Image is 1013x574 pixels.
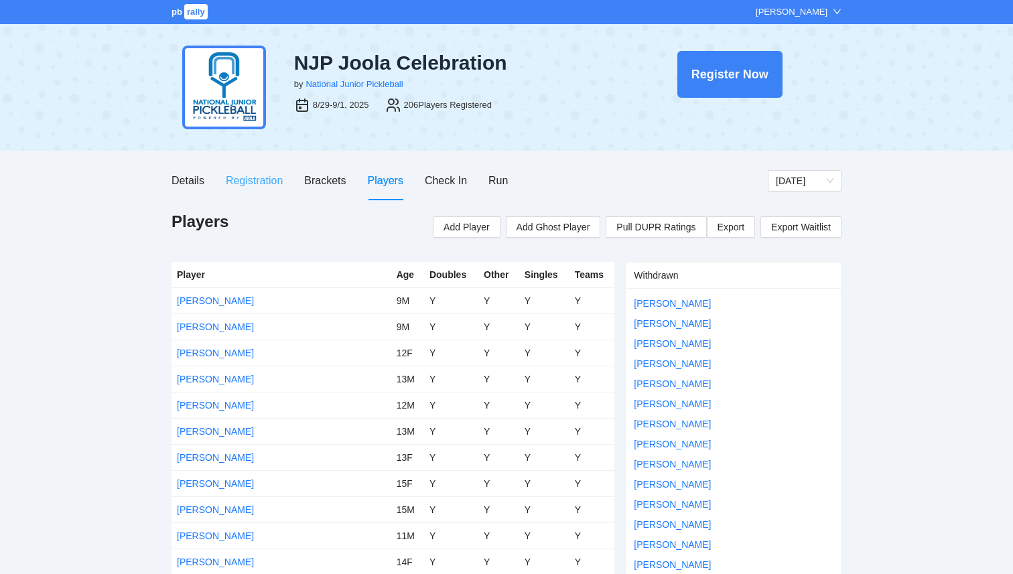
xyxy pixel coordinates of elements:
td: Y [569,313,615,340]
a: [PERSON_NAME] [634,499,711,510]
td: 9M [391,287,424,313]
a: [PERSON_NAME] [634,318,711,329]
span: Export Waitlist [771,217,831,237]
td: Y [424,470,478,496]
td: Y [569,470,615,496]
span: Add Player [444,220,489,234]
a: [PERSON_NAME] [177,321,254,332]
a: [PERSON_NAME] [177,452,254,463]
button: Pull DUPR Ratings [606,216,706,238]
td: Y [424,392,478,418]
a: pbrally [172,7,210,17]
button: Register Now [677,51,783,98]
td: Y [569,287,615,313]
div: NJP Joola Celebration [294,51,608,75]
td: Y [478,392,519,418]
td: Y [478,496,519,522]
td: Y [519,496,569,522]
div: 206 Players Registered [404,98,492,112]
td: Y [424,496,478,522]
td: Y [519,340,569,366]
div: by [294,78,303,91]
td: Y [424,444,478,470]
td: Y [519,366,569,392]
div: Players [368,172,403,189]
div: Withdrawn [634,263,833,288]
td: 15F [391,470,424,496]
div: Doubles [429,267,473,282]
td: Y [478,287,519,313]
div: 8/29-9/1, 2025 [313,98,369,112]
td: Y [424,418,478,444]
td: Y [519,313,569,340]
a: [PERSON_NAME] [177,295,254,306]
button: Add Player [433,216,500,238]
a: [PERSON_NAME] [177,374,254,384]
span: Saturday [776,171,833,191]
td: 12F [391,340,424,366]
td: Y [569,340,615,366]
a: [PERSON_NAME] [177,400,254,411]
td: Y [424,340,478,366]
td: Y [424,522,478,549]
a: [PERSON_NAME] [177,557,254,567]
a: [PERSON_NAME] [177,504,254,515]
span: Add Ghost Player [517,220,590,234]
td: Y [519,522,569,549]
span: Pull DUPR Ratings [616,220,695,234]
td: 13M [391,418,424,444]
a: [PERSON_NAME] [634,479,711,490]
td: Y [478,418,519,444]
div: Other [484,267,514,282]
td: 9M [391,313,424,340]
div: Player [177,267,386,282]
a: [PERSON_NAME] [634,459,711,470]
td: Y [569,392,615,418]
td: Y [569,418,615,444]
td: Y [478,470,519,496]
a: National Junior Pickleball [306,79,403,89]
a: [PERSON_NAME] [634,539,711,550]
td: Y [424,313,478,340]
a: [PERSON_NAME] [634,378,711,389]
td: 11M [391,522,424,549]
td: Y [478,366,519,392]
td: Y [424,287,478,313]
h1: Players [172,211,228,232]
td: Y [519,287,569,313]
div: Details [172,172,204,189]
div: Check In [425,172,467,189]
a: [PERSON_NAME] [177,478,254,489]
span: rally [184,4,208,19]
td: Y [478,313,519,340]
span: down [833,7,841,16]
a: Export [707,216,755,238]
button: Add Ghost Player [506,216,601,238]
a: Export Waitlist [760,216,841,238]
a: [PERSON_NAME] [634,399,711,409]
td: Y [478,522,519,549]
img: njp-logo2.png [182,46,266,129]
td: Y [569,522,615,549]
td: Y [424,366,478,392]
td: 15M [391,496,424,522]
td: 13M [391,366,424,392]
td: 13F [391,444,424,470]
a: [PERSON_NAME] [177,348,254,358]
span: Export [718,217,744,237]
td: Y [519,444,569,470]
div: Brackets [304,172,346,189]
a: [PERSON_NAME] [634,559,711,570]
td: Y [519,470,569,496]
td: 12M [391,392,424,418]
div: [PERSON_NAME] [756,5,827,19]
td: Y [519,392,569,418]
td: Y [478,340,519,366]
div: Run [488,172,508,189]
a: [PERSON_NAME] [634,419,711,429]
td: Y [569,366,615,392]
div: Singles [525,267,564,282]
a: [PERSON_NAME] [177,426,254,437]
a: [PERSON_NAME] [634,439,711,449]
a: [PERSON_NAME] [634,358,711,369]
